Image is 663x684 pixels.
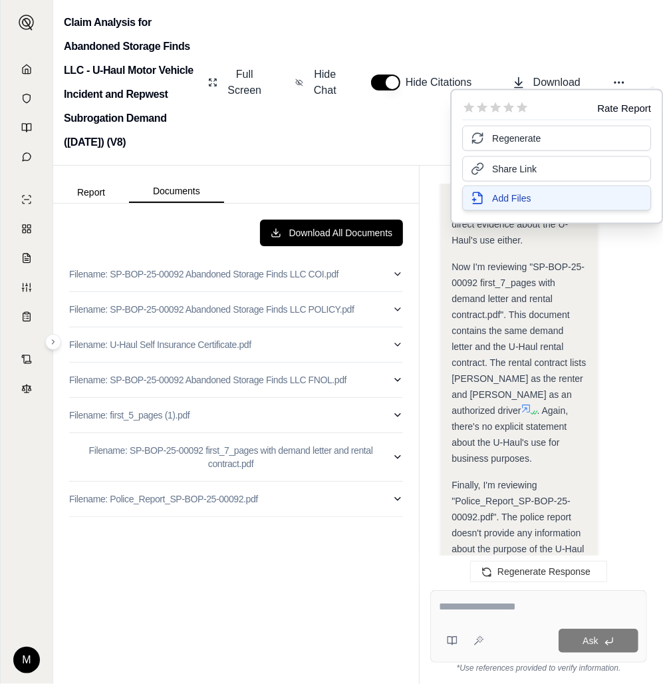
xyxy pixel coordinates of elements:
[69,338,251,351] p: Filename: U-Haul Self Insurance Certificate.pdf
[492,192,531,205] span: Add Files
[452,261,586,416] span: Now I'm reviewing "SP-BOP-25-00092 first_7_pages with demand letter and rental contract.pdf". Thi...
[203,61,269,104] button: Full Screen
[430,663,647,673] div: *Use references provided to verify information.
[69,492,258,506] p: Filename: Police_Report_SP-BOP-25-00092.pdf
[225,67,263,98] span: Full Screen
[260,220,404,246] button: Download All Documents
[492,132,541,145] span: Regenerate
[13,9,40,36] button: Expand sidebar
[9,186,45,213] a: Single Policy
[45,334,61,350] button: Expand sidebar
[559,629,638,653] button: Ask
[406,75,480,90] span: Hide Citations
[470,561,607,582] button: Regenerate Response
[9,216,45,242] a: Policy Comparisons
[69,433,403,481] button: Filename: SP-BOP-25-00092 first_7_pages with demand letter and rental contract.pdf
[69,327,403,362] button: Filename: U-Haul Self Insurance Certificate.pdf
[9,245,45,271] a: Claim Coverage
[462,126,651,151] button: Regenerate
[452,139,584,246] span: Now I'm reviewing "first_5_pages (1).pdf". This document contains the demand letter from Repwest ...
[53,182,129,203] button: Report
[452,405,568,464] span: . Again, there's no explicit statement about the U-Haul's use for business purposes.
[69,398,403,432] button: Filename: first_5_pages (1).pdf
[9,346,45,373] a: Contract Analysis
[9,144,45,170] a: Chat
[9,114,45,141] a: Prompt Library
[69,482,403,516] button: Filename: Police_Report_SP-BOP-25-00092.pdf
[452,480,584,570] span: Finally, I'm reviewing "Police_Report_SP-BOP-25-00092.pdf". The police report doesn't provide any...
[69,292,403,327] button: Filename: SP-BOP-25-00092 Abandoned Storage Finds LLC POLICY.pdf
[507,69,586,96] button: Download
[583,635,598,646] span: Ask
[462,186,651,211] button: Add Files
[9,375,45,402] a: Legal Search Engine
[69,363,403,397] button: Filename: SP-BOP-25-00092 Abandoned Storage Finds LLC FNOL.pdf
[69,257,403,291] button: Filename: SP-BOP-25-00092 Abandoned Storage Finds LLC COI.pdf
[497,566,591,577] span: Regenerate Response
[9,85,45,112] a: Documents Vault
[533,75,581,90] span: Download
[64,11,196,154] h2: Claim Analysis for Abandoned Storage Finds LLC - U-Haul Motor Vehicle Incident and Repwest Subrog...
[597,102,651,112] div: Rate Report
[9,56,45,83] a: Home
[13,647,40,673] div: M
[129,180,224,203] button: Documents
[9,274,45,301] a: Custom Report
[69,303,354,316] p: Filename: SP-BOP-25-00092 Abandoned Storage Finds LLC POLICY.pdf
[462,156,651,182] button: Share Link
[9,303,45,330] a: Coverage Table
[290,61,344,104] button: Hide Chat
[311,67,339,98] span: Hide Chat
[19,15,35,31] img: Expand sidebar
[69,409,190,422] p: Filename: first_5_pages (1).pdf
[69,444,392,470] p: Filename: SP-BOP-25-00092 first_7_pages with demand letter and rental contract.pdf
[69,373,346,387] p: Filename: SP-BOP-25-00092 Abandoned Storage Finds LLC FNOL.pdf
[492,162,537,176] span: Share Link
[69,267,338,281] p: Filename: SP-BOP-25-00092 Abandoned Storage Finds LLC COI.pdf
